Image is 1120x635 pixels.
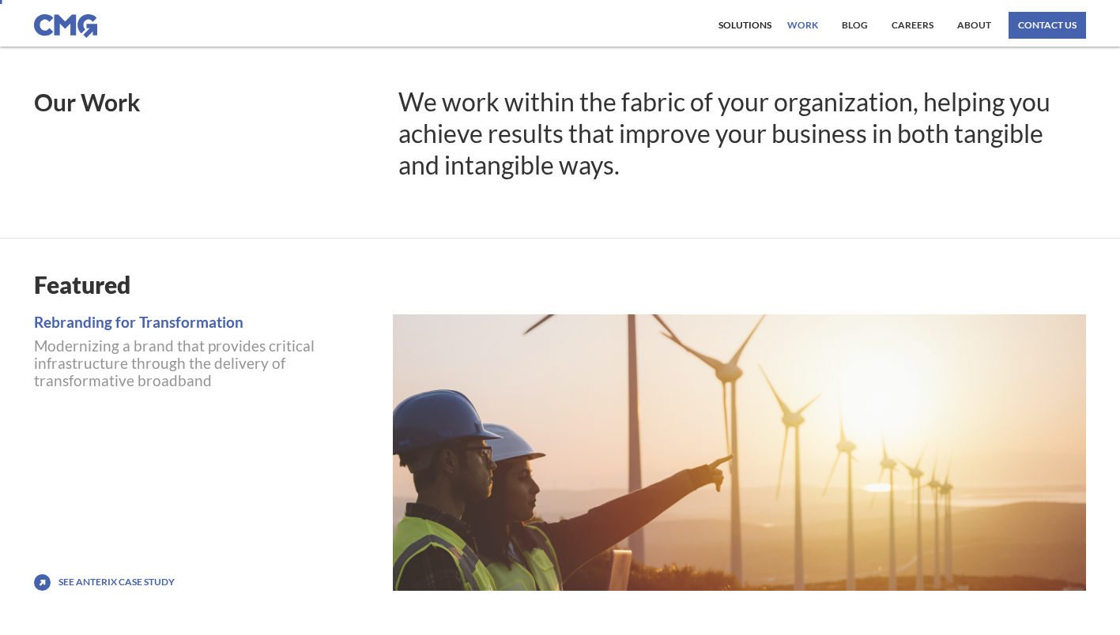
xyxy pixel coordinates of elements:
a: Careers [888,12,937,39]
div: Solutions [718,21,771,30]
img: icon with arrow pointing up and to the right. [34,574,51,591]
h1: We work within the fabric of your organization, helping you achieve results that improve your bus... [398,86,1087,181]
a: Blog [838,12,872,39]
h1: Our Work [34,90,378,114]
a: About [953,12,995,39]
p: Modernizing a brand that provides critical infrastructure through the delivery of transformative ... [34,337,377,389]
a: See Anterix Case Study [58,577,175,588]
img: CMG logo in blue. [34,14,97,38]
h1: Featured [34,270,1087,299]
a: work [783,12,822,39]
a: Rebranding for Transformation [34,314,377,329]
div: contact us [1018,21,1077,30]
